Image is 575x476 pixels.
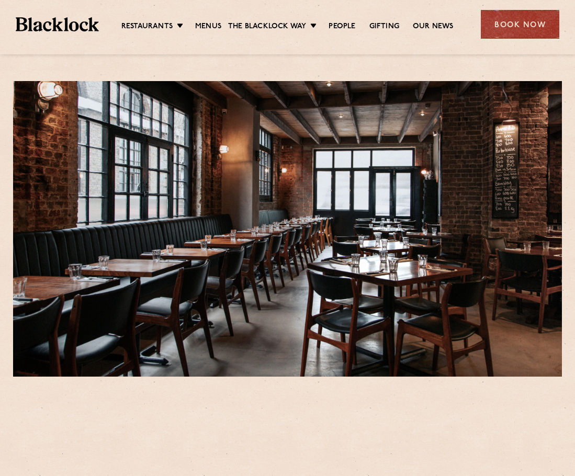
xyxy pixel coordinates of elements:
[228,21,306,33] a: The Blacklock Way
[369,21,399,33] a: Gifting
[121,21,173,33] a: Restaurants
[329,21,355,33] a: People
[481,10,559,39] div: Book Now
[16,17,99,31] img: BL_Textured_Logo-footer-cropped.svg
[413,21,454,33] a: Our News
[195,21,221,33] a: Menus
